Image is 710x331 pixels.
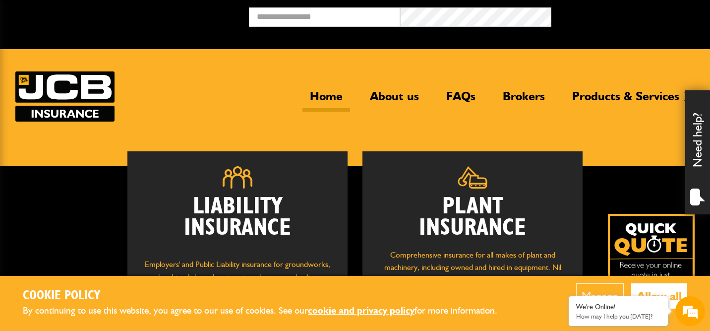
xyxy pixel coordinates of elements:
[685,90,710,214] div: Need help?
[576,303,660,311] div: We're Online!
[377,196,568,239] h2: Plant Insurance
[377,249,568,299] p: Comprehensive insurance for all makes of plant and machinery, including owned and hired in equipm...
[551,7,703,23] button: Broker Login
[308,305,414,316] a: cookie and privacy policy
[576,283,624,309] button: Manage
[142,196,333,249] h2: Liability Insurance
[608,214,695,301] img: Quick Quote
[608,214,695,301] a: Get your insurance quote isn just 2-minutes
[565,89,687,112] a: Products & Services
[439,89,483,112] a: FAQs
[23,303,514,319] p: By continuing to use this website, you agree to our use of cookies. See our for more information.
[142,258,333,306] p: Employers' and Public Liability insurance for groundworks, plant hire, light civil engineering, d...
[631,283,687,309] button: Allow all
[302,89,350,112] a: Home
[576,313,660,320] p: How may I help you today?
[15,71,115,122] a: JCB Insurance Services
[23,288,514,304] h2: Cookie Policy
[362,89,426,112] a: About us
[15,71,115,122] img: JCB Insurance Services logo
[495,89,552,112] a: Brokers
